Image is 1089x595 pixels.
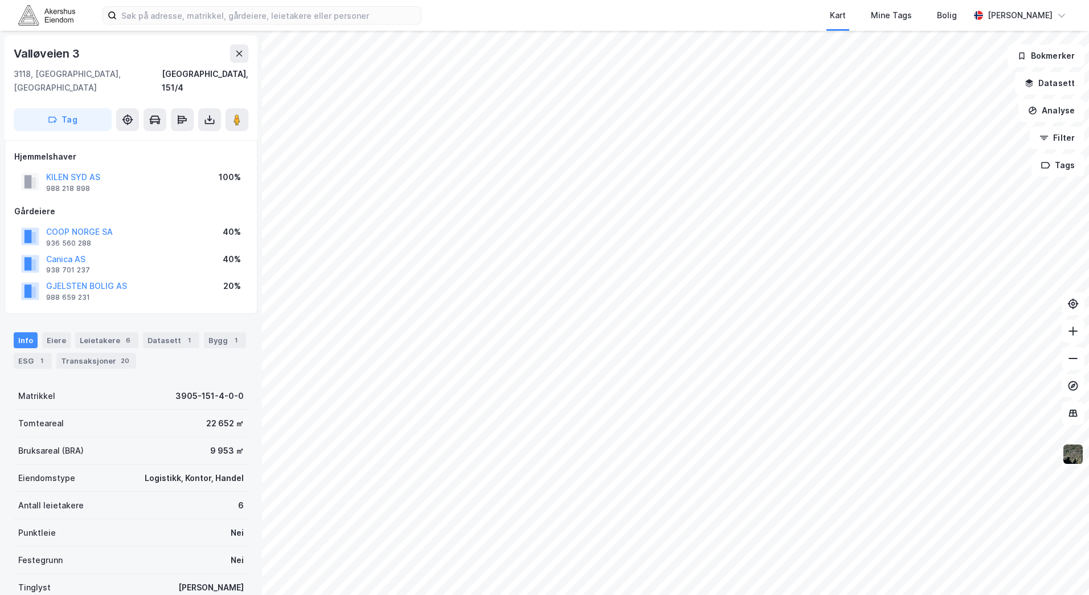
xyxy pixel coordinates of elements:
[18,581,51,594] div: Tinglyst
[18,389,55,403] div: Matrikkel
[46,293,90,302] div: 988 659 231
[1062,443,1084,465] img: 9k=
[1018,99,1084,122] button: Analyse
[145,471,244,485] div: Logistikk, Kontor, Handel
[183,335,195,346] div: 1
[18,471,75,485] div: Eiendomstype
[223,279,241,293] div: 20%
[14,332,38,348] div: Info
[14,150,248,164] div: Hjemmelshaver
[231,553,244,567] div: Nei
[230,335,241,346] div: 1
[231,526,244,540] div: Nei
[18,553,63,567] div: Festegrunn
[204,332,246,348] div: Bygg
[210,444,244,458] div: 9 953 ㎡
[18,417,64,430] div: Tomteareal
[1015,72,1084,95] button: Datasett
[42,332,71,348] div: Eiere
[1032,540,1089,595] iframe: Chat Widget
[14,67,162,95] div: 3118, [GEOGRAPHIC_DATA], [GEOGRAPHIC_DATA]
[18,5,75,25] img: akershus-eiendom-logo.9091f326c980b4bce74ccdd9f866810c.svg
[14,44,82,63] div: Valløveien 3
[162,67,248,95] div: [GEOGRAPHIC_DATA], 151/4
[36,355,47,366] div: 1
[18,444,84,458] div: Bruksareal (BRA)
[988,9,1053,22] div: [PERSON_NAME]
[117,7,421,24] input: Søk på adresse, matrikkel, gårdeiere, leietakere eller personer
[1008,44,1084,67] button: Bokmerker
[1030,127,1084,149] button: Filter
[75,332,138,348] div: Leietakere
[871,9,912,22] div: Mine Tags
[56,353,136,369] div: Transaksjoner
[143,332,199,348] div: Datasett
[219,170,241,184] div: 100%
[175,389,244,403] div: 3905-151-4-0-0
[118,355,132,366] div: 20
[14,205,248,218] div: Gårdeiere
[178,581,244,594] div: [PERSON_NAME]
[937,9,957,22] div: Bolig
[46,266,90,275] div: 938 701 237
[1032,540,1089,595] div: Kontrollprogram for chat
[14,353,52,369] div: ESG
[223,252,241,266] div: 40%
[206,417,244,430] div: 22 652 ㎡
[14,108,112,131] button: Tag
[46,239,91,248] div: 936 560 288
[238,499,244,512] div: 6
[18,499,84,512] div: Antall leietakere
[223,225,241,239] div: 40%
[18,526,56,540] div: Punktleie
[1031,154,1084,177] button: Tags
[830,9,846,22] div: Kart
[46,184,90,193] div: 988 218 898
[122,335,134,346] div: 6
